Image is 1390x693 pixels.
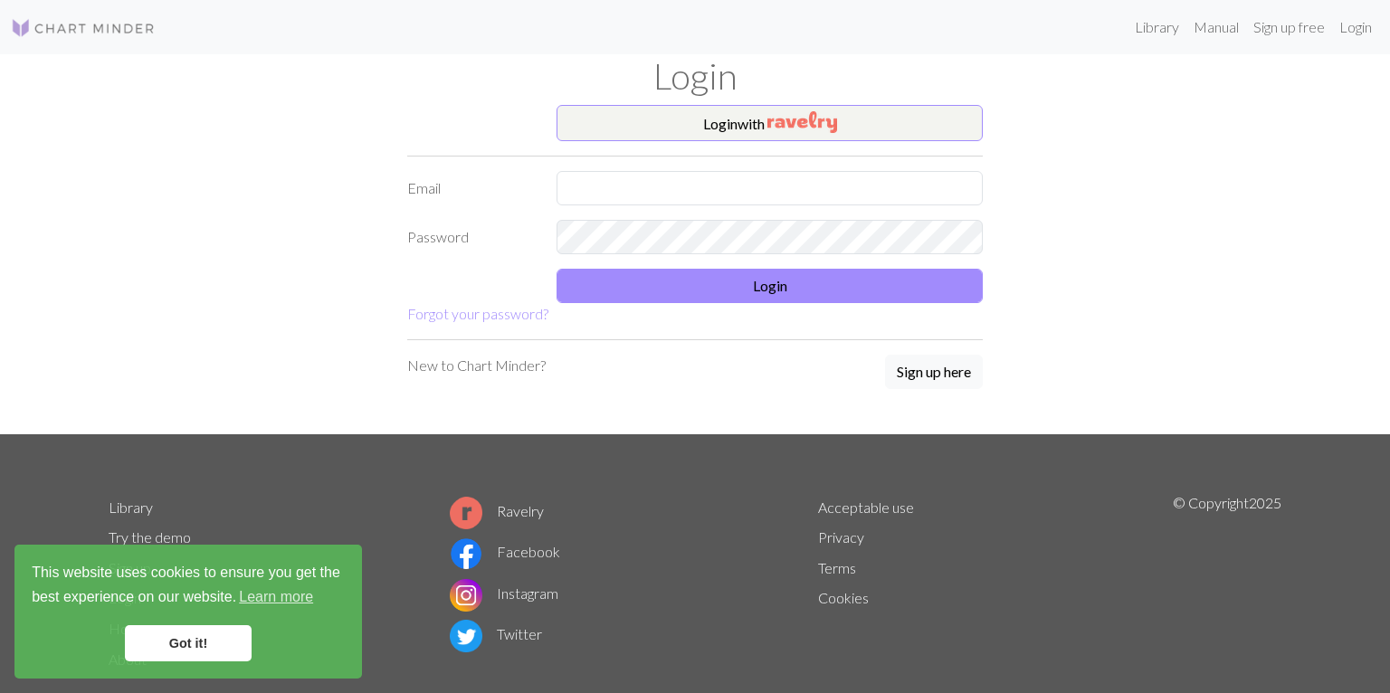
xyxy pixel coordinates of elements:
[109,498,153,516] a: Library
[1128,9,1186,45] a: Library
[818,528,864,546] a: Privacy
[125,625,252,661] a: dismiss cookie message
[450,543,560,560] a: Facebook
[885,355,983,389] button: Sign up here
[396,171,546,205] label: Email
[885,355,983,391] a: Sign up here
[407,305,548,322] a: Forgot your password?
[396,220,546,254] label: Password
[1173,492,1281,675] p: © Copyright 2025
[767,111,837,133] img: Ravelry
[1246,9,1332,45] a: Sign up free
[407,355,546,376] p: New to Chart Minder?
[557,105,983,141] button: Loginwith
[450,497,482,529] img: Ravelry logo
[1186,9,1246,45] a: Manual
[450,625,542,642] a: Twitter
[109,528,191,546] a: Try the demo
[557,269,983,303] button: Login
[818,498,914,516] a: Acceptable use
[11,17,156,39] img: Logo
[450,579,482,612] img: Instagram logo
[14,545,362,679] div: cookieconsent
[98,54,1292,98] h1: Login
[450,537,482,570] img: Facebook logo
[818,559,856,576] a: Terms
[450,584,558,602] a: Instagram
[818,589,869,606] a: Cookies
[450,502,544,519] a: Ravelry
[1332,9,1379,45] a: Login
[236,584,316,611] a: learn more about cookies
[450,620,482,652] img: Twitter logo
[32,562,345,611] span: This website uses cookies to ensure you get the best experience on our website.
